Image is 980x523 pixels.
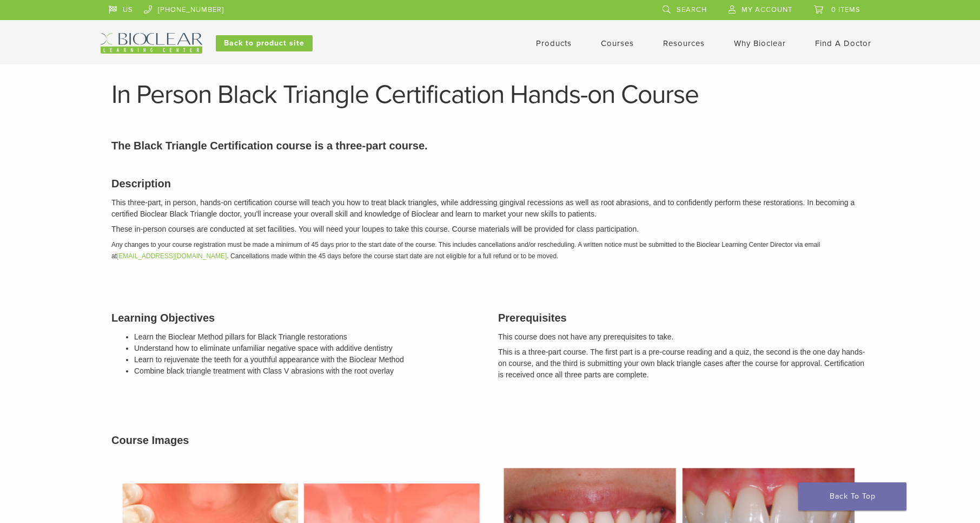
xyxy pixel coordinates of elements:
h1: In Person Black Triangle Certification Hands-on Course [111,82,869,108]
a: [EMAIL_ADDRESS][DOMAIN_NAME] [117,252,227,260]
li: Combine black triangle treatment with Class V abrasions with the root overlay [134,365,482,377]
a: Back to product site [216,35,313,51]
img: Bioclear [101,33,202,54]
p: The Black Triangle Certification course is a three-part course. [111,138,869,154]
a: Find A Doctor [815,38,871,48]
li: Learn the Bioclear Method pillars for Black Triangle restorations [134,331,482,343]
span: Search [677,5,707,14]
a: Products [536,38,572,48]
p: This course does not have any prerequisites to take. [498,331,869,343]
h3: Prerequisites [498,310,869,326]
p: These in-person courses are conducted at set facilities. You will need your loupes to take this c... [111,224,869,235]
em: Any changes to your course registration must be made a minimum of 45 days prior to the start date... [111,241,820,260]
li: Understand how to eliminate unfamiliar negative space with additive dentistry [134,343,482,354]
a: Back To Top [798,482,906,511]
li: Learn to rejuvenate the teeth for a youthful appearance with the Bioclear Method [134,354,482,365]
span: My Account [741,5,792,14]
a: Why Bioclear [734,38,786,48]
a: Resources [663,38,705,48]
p: This three-part, in person, hands-on certification course will teach you how to treat black trian... [111,197,869,220]
h3: Description [111,175,869,192]
h3: Learning Objectives [111,310,482,326]
a: Courses [601,38,634,48]
h3: Course Images [111,432,869,448]
p: This is a three-part course. The first part is a pre-course reading and a quiz, the second is the... [498,347,869,381]
span: 0 items [831,5,860,14]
